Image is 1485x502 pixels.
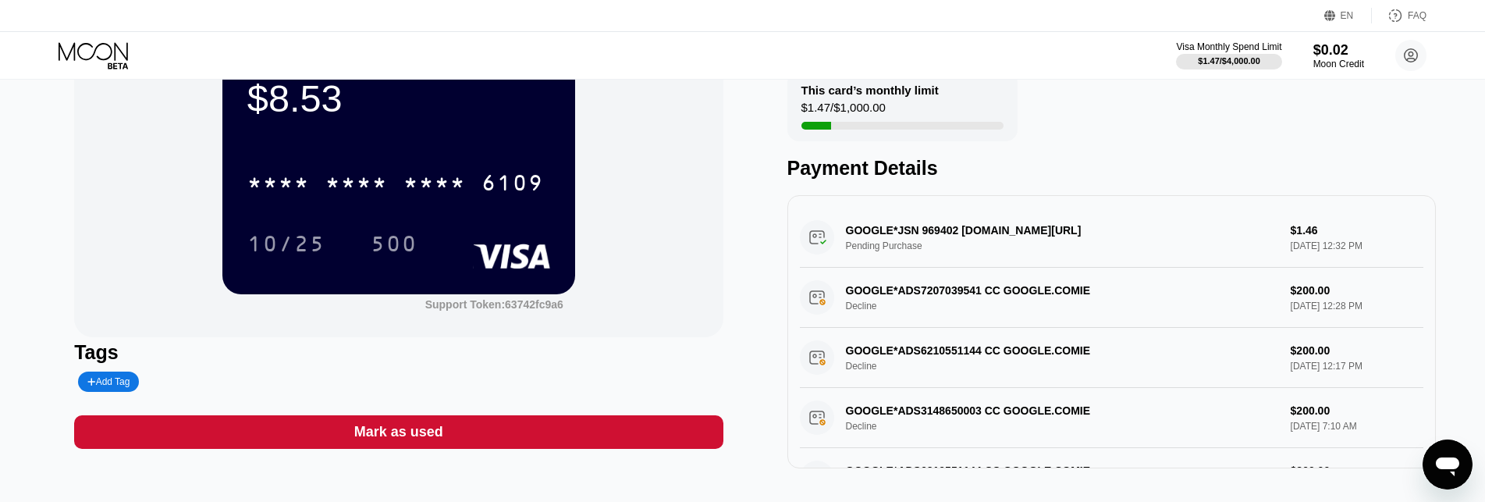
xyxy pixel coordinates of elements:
div: 6109 [481,173,544,198]
div: $8.53 [247,77,550,120]
div: Add Tag [78,372,139,392]
div: 10/25 [236,224,337,263]
div: Tags [74,341,723,364]
div: $1.47 / $4,000.00 [1198,56,1260,66]
div: FAQ [1372,8,1426,23]
div: $0.02Moon Credit [1313,42,1364,69]
div: 500 [371,233,417,258]
div: Mark as used [74,415,723,449]
div: 10/25 [247,233,325,258]
div: Support Token:63742fc9a6 [425,298,563,311]
div: Support Token: 63742fc9a6 [425,298,563,311]
iframe: Button to launch messaging window [1423,440,1473,490]
div: Mark as used [354,423,443,441]
div: Visa Monthly Spend Limit [1176,41,1281,52]
div: Visa Monthly Spend Limit$1.47/$4,000.00 [1176,41,1281,69]
div: 500 [359,224,429,263]
div: EN [1341,10,1354,21]
div: $1.47 / $1,000.00 [801,101,886,122]
div: FAQ [1408,10,1426,21]
div: $0.02 [1313,42,1364,59]
div: Add Tag [87,376,130,387]
div: Payment Details [787,157,1436,180]
div: Moon Credit [1313,59,1364,69]
div: EN [1324,8,1372,23]
div: This card’s monthly limit [801,84,939,97]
